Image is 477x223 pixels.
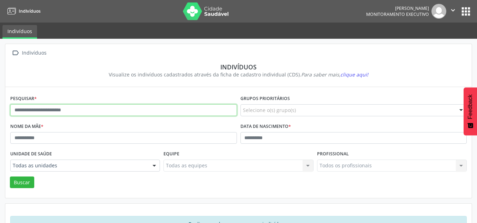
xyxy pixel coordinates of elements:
label: Equipe [163,149,179,160]
img: img [431,4,446,19]
span: Feedback [467,94,473,119]
div: Indivíduos [15,63,462,71]
div: Visualize os indivíduos cadastrados através da ficha de cadastro individual (CDS). [15,71,462,78]
button: apps [460,5,472,18]
a:  Indivíduos [10,48,48,58]
div: Indivíduos [20,48,48,58]
a: Indivíduos [2,25,37,39]
button: Buscar [10,176,34,188]
label: Unidade de saúde [10,149,52,160]
div: [PERSON_NAME] [366,5,429,11]
i: Para saber mais, [301,71,368,78]
i:  [449,6,457,14]
span: clique aqui! [340,71,368,78]
a: Indivíduos [5,5,41,17]
label: Pesquisar [10,93,37,104]
label: Profissional [317,149,349,160]
i:  [10,48,20,58]
span: Todas as unidades [13,162,145,169]
span: Selecione o(s) grupo(s) [243,106,296,114]
span: Indivíduos [19,8,41,14]
label: Grupos prioritários [240,93,290,104]
button:  [446,4,460,19]
button: Feedback - Mostrar pesquisa [464,87,477,135]
span: Monitoramento Executivo [366,11,429,17]
label: Data de nascimento [240,121,291,132]
label: Nome da mãe [10,121,43,132]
